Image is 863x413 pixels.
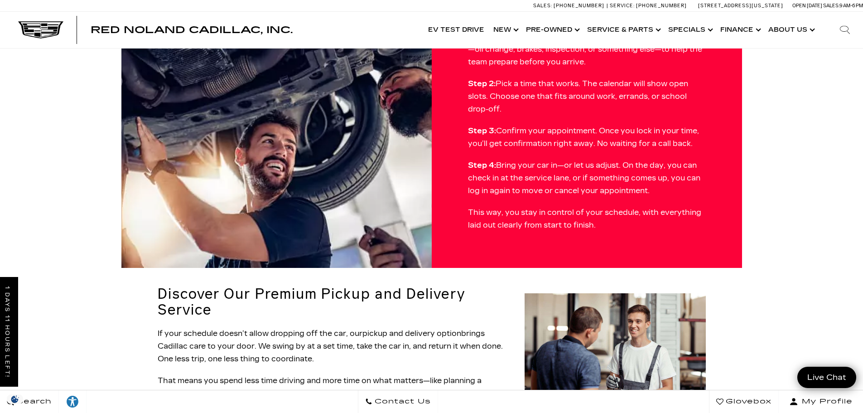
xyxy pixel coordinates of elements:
[792,3,822,9] span: Open [DATE]
[372,395,431,408] span: Contact Us
[468,79,496,88] strong: Step 2:
[723,395,771,408] span: Glovebox
[636,3,687,9] span: [PHONE_NUMBER]
[610,3,635,9] span: Service:
[424,12,489,48] a: EV Test Drive
[583,12,664,48] a: Service & Parts
[358,390,438,413] a: Contact Us
[14,395,52,408] span: Search
[554,3,604,9] span: [PHONE_NUMBER]
[827,12,863,48] div: Search
[59,395,86,408] div: Explore your accessibility options
[158,374,513,413] p: That means you spend less time driving and more time on what matters—like planning a weekend driv...
[18,21,63,39] img: Cadillac Dark Logo with Cadillac White Text
[91,24,293,35] span: Red Noland Cadillac, Inc.
[468,206,706,232] p: This way, you stay in control of your schedule, with everything laid out clearly from start to fi...
[803,372,851,383] span: Live Chat
[764,12,818,48] a: About Us
[468,30,706,68] p: Tell us what your car needs. You can choose the service—oil change, brakes, inspection, or someth...
[468,125,706,150] p: Confirm your appointment. Once you lock in your time, you’ll get confirmation right away. No wait...
[533,3,607,8] a: Sales: [PHONE_NUMBER]
[716,12,764,48] a: Finance
[797,367,856,388] a: Live Chat
[698,3,783,9] a: [STREET_ADDRESS][US_STATE]
[709,390,779,413] a: Glovebox
[533,3,552,9] span: Sales:
[823,3,839,9] span: Sales:
[521,12,583,48] a: Pre-Owned
[59,390,87,413] a: Explore your accessibility options
[158,327,513,365] p: If your schedule doesn’t allow dropping off the car, our brings Cadillac care to your door. We sw...
[158,286,513,318] h2: Discover Our Premium Pickup and Delivery Service
[5,394,25,404] img: Opt-Out Icon
[664,12,716,48] a: Specials
[779,390,863,413] button: Open user profile menu
[362,329,461,338] a: pickup and delivery option
[468,159,706,197] p: Bring your car in—or let us adjust. On the day, you can check in at the service lane, or if somet...
[91,25,293,34] a: Red Noland Cadillac, Inc.
[5,394,25,404] section: Click to Open Cookie Consent Modal
[839,3,863,9] span: 9 AM-6 PM
[798,395,853,408] span: My Profile
[468,161,496,170] strong: Step 4:
[468,78,706,116] p: Pick a time that works. The calendar will show open slots. Choose one that fits around work, erra...
[489,12,521,48] a: New
[468,126,496,135] strong: Step 3:
[607,3,689,8] a: Service: [PHONE_NUMBER]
